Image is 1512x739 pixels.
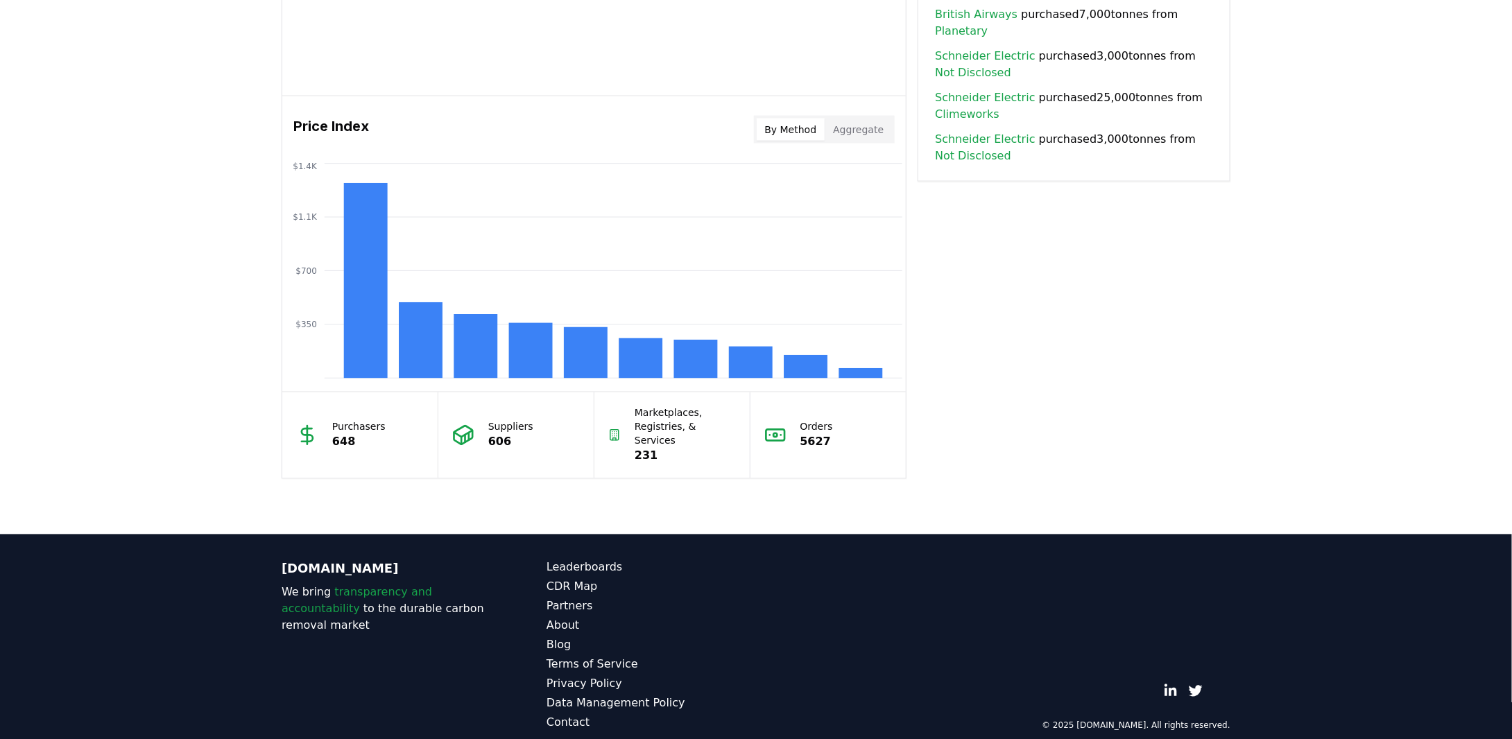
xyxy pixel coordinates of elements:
a: Blog [547,637,756,654]
a: Contact [547,715,756,731]
a: Twitter [1189,684,1203,698]
p: Marketplaces, Registries, & Services [635,406,736,448]
a: British Airways [935,6,1017,23]
a: Schneider Electric [935,48,1035,64]
p: Orders [800,420,833,434]
h3: Price Index [293,116,369,144]
a: Not Disclosed [935,148,1011,164]
tspan: $700 [295,266,317,276]
span: transparency and accountability [282,586,432,616]
a: LinkedIn [1164,684,1178,698]
a: Schneider Electric [935,89,1035,106]
tspan: $350 [295,320,317,330]
a: Terms of Service [547,657,756,673]
p: 606 [488,434,533,451]
a: Leaderboards [547,559,756,576]
button: Aggregate [825,119,892,141]
tspan: $1.4K [293,162,318,171]
button: By Method [757,119,825,141]
a: Data Management Policy [547,695,756,712]
span: purchased 7,000 tonnes from [935,6,1213,40]
p: 5627 [800,434,833,451]
a: Schneider Electric [935,131,1035,148]
p: © 2025 [DOMAIN_NAME]. All rights reserved. [1042,720,1230,731]
p: Purchasers [332,420,386,434]
a: Partners [547,598,756,615]
span: purchased 3,000 tonnes from [935,131,1213,164]
span: purchased 3,000 tonnes from [935,48,1213,81]
span: purchased 25,000 tonnes from [935,89,1213,123]
a: Climeworks [935,106,999,123]
p: 648 [332,434,386,451]
p: 231 [635,448,736,464]
p: Suppliers [488,420,533,434]
a: Planetary [935,23,988,40]
p: We bring to the durable carbon removal market [282,584,491,634]
a: Privacy Policy [547,676,756,693]
p: [DOMAIN_NAME] [282,559,491,579]
a: CDR Map [547,579,756,595]
tspan: $1.1K [293,213,318,223]
a: Not Disclosed [935,64,1011,81]
a: About [547,618,756,634]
